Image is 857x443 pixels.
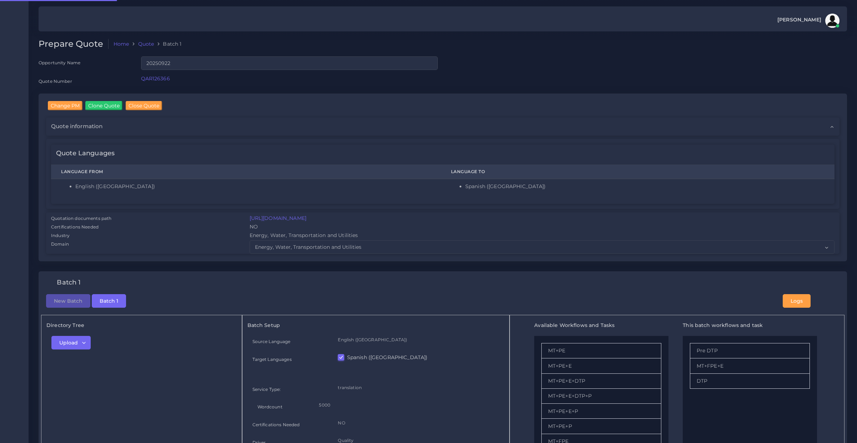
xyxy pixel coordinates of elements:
[690,343,810,358] li: Pre DTP
[257,404,282,410] label: Wordcount
[338,384,499,391] p: translation
[51,165,441,179] th: Language From
[51,336,91,349] button: Upload
[441,165,835,179] th: Language To
[250,215,307,221] a: [URL][DOMAIN_NAME]
[245,223,840,232] div: NO
[39,39,109,49] h2: Prepare Quote
[541,358,661,373] li: MT+PE+E
[114,40,129,47] a: Home
[690,358,810,373] li: MT+FPE+E
[154,40,181,47] li: Batch 1
[541,404,661,419] li: MT+PE+E+P
[541,374,661,389] li: MT+PE+E+DTP
[39,60,80,66] label: Opportunity Name
[541,389,661,404] li: MT+PE+E+DTP+P
[690,374,810,389] li: DTP
[92,297,126,303] a: Batch 1
[46,322,237,328] h5: Directory Tree
[51,232,70,239] label: Industry
[46,294,90,308] button: New Batch
[347,354,428,361] label: Spanish ([GEOGRAPHIC_DATA])
[541,343,661,358] li: MT+PE
[39,78,72,84] label: Quote Number
[783,294,811,308] button: Logs
[252,422,300,428] label: Certifications Needed
[338,336,499,343] p: English ([GEOGRAPHIC_DATA])
[683,322,817,328] h5: This batch workflows and task
[51,122,102,130] span: Quote information
[126,101,162,110] input: Close Quote
[57,279,81,287] h4: Batch 1
[51,241,69,247] label: Domain
[791,298,803,304] span: Logs
[774,14,842,28] a: [PERSON_NAME]avatar
[85,101,122,110] input: Clone Quote
[138,40,154,47] a: Quote
[48,101,82,110] input: Change PM
[252,338,291,344] label: Source Language
[141,75,170,82] a: QAR126366
[825,14,840,28] img: avatar
[56,150,115,157] h4: Quote Languages
[51,215,111,222] label: Quotation documents path
[541,419,661,434] li: MT+PE+P
[92,294,126,308] button: Batch 1
[319,401,494,409] p: 5000
[51,224,99,230] label: Certifications Needed
[46,117,840,135] div: Quote information
[338,419,499,427] p: NO
[534,322,668,328] h5: Available Workflows and Tasks
[252,356,292,362] label: Target Languages
[465,183,825,190] li: Spanish ([GEOGRAPHIC_DATA])
[247,322,505,328] h5: Batch Setup
[245,232,840,240] div: Energy, Water, Transportation and Utilities
[46,297,90,303] a: New Batch
[252,386,281,392] label: Service Type:
[75,183,431,190] li: English ([GEOGRAPHIC_DATA])
[777,17,821,22] span: [PERSON_NAME]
